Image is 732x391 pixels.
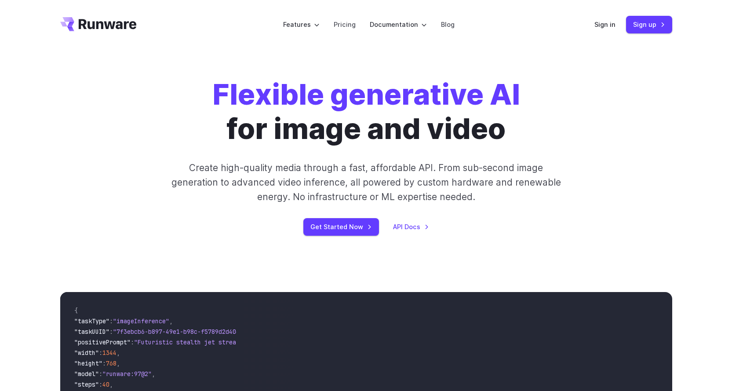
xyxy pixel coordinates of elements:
span: : [99,370,102,378]
span: : [109,328,113,336]
span: : [131,338,134,346]
span: "7f3ebcb6-b897-49e1-b98c-f5789d2d40d7" [113,328,247,336]
span: : [109,317,113,325]
span: "height" [74,359,102,367]
strong: Flexible generative AI [212,77,520,112]
a: Blog [441,19,455,29]
span: , [109,380,113,388]
span: : [102,359,106,367]
a: Sign up [626,16,672,33]
label: Features [283,19,320,29]
span: , [117,359,120,367]
span: , [152,370,155,378]
span: "model" [74,370,99,378]
a: Sign in [594,19,615,29]
span: , [117,349,120,357]
span: "taskUUID" [74,328,109,336]
span: : [99,380,102,388]
span: { [74,307,78,314]
label: Documentation [370,19,427,29]
span: "taskType" [74,317,109,325]
span: "imageInference" [113,317,169,325]
span: "Futuristic stealth jet streaking through a neon-lit cityscape with glowing purple exhaust" [134,338,454,346]
span: 1344 [102,349,117,357]
a: Pricing [334,19,356,29]
h1: for image and video [212,77,520,146]
span: , [169,317,173,325]
span: "width" [74,349,99,357]
a: Go to / [60,17,137,31]
span: "positivePrompt" [74,338,131,346]
span: "steps" [74,380,99,388]
a: Get Started Now [303,218,379,235]
span: 768 [106,359,117,367]
span: "runware:97@2" [102,370,152,378]
a: API Docs [393,222,429,232]
p: Create high-quality media through a fast, affordable API. From sub-second image generation to adv... [170,161,562,205]
span: : [99,349,102,357]
span: 40 [102,380,109,388]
